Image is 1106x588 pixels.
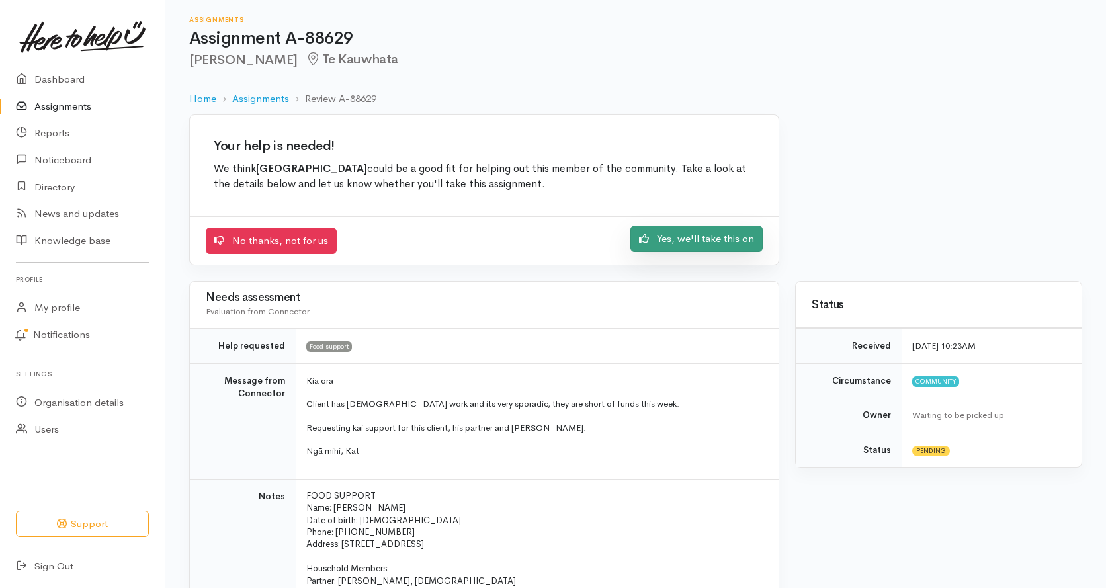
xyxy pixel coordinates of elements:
h3: Status [812,299,1066,312]
p: Requesting kai support for this client, his partner and [PERSON_NAME]. [306,421,763,435]
a: Assignments [232,91,289,106]
li: Review A-88629 [289,91,376,106]
p: Client has [DEMOGRAPHIC_DATA] work and its very sporadic, they are short of funds this week. [306,398,763,411]
td: Status [796,433,902,467]
td: Circumstance [796,363,902,398]
span: Address: [STREET_ADDRESS] [306,538,424,550]
a: No thanks, not for us [206,228,337,255]
time: [DATE] 10:23AM [912,340,976,351]
td: Owner [796,398,902,433]
span: Te Kauwhata [306,51,398,67]
h1: Assignment A-88629 [189,29,1082,48]
td: Help requested [190,329,296,364]
h3: Needs assessment [206,292,763,304]
button: Support [16,511,149,538]
b: [GEOGRAPHIC_DATA] [256,162,367,175]
h6: Settings [16,365,149,383]
div: Waiting to be picked up [912,409,1066,422]
span: FOOD SUPPORT [306,490,376,501]
span: Name: [PERSON_NAME] [306,502,405,513]
a: Home [189,91,216,106]
span: Food support [306,341,352,352]
span: Partner: [PERSON_NAME], [DEMOGRAPHIC_DATA] [306,575,516,587]
span: Phone: [PHONE_NUMBER] [306,526,415,538]
h6: Profile [16,271,149,288]
a: Yes, we'll take this on [630,226,763,253]
span: Evaluation from Connector [206,306,310,317]
p: Kia ora [306,374,763,388]
span: Date of birth: [DEMOGRAPHIC_DATA] [306,515,461,526]
p: Ngā mihi, Kat [306,444,763,458]
h2: [PERSON_NAME] [189,52,1082,67]
h6: Assignments [189,16,1082,23]
td: Message from Connector [190,363,296,479]
span: Household Members: [306,563,389,574]
span: Pending [912,446,950,456]
td: Received [796,329,902,364]
h2: Your help is needed! [214,139,755,153]
p: We think could be a good fit for helping out this member of the community. Take a look at the det... [214,161,755,192]
nav: breadcrumb [189,83,1082,114]
span: Community [912,376,959,387]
